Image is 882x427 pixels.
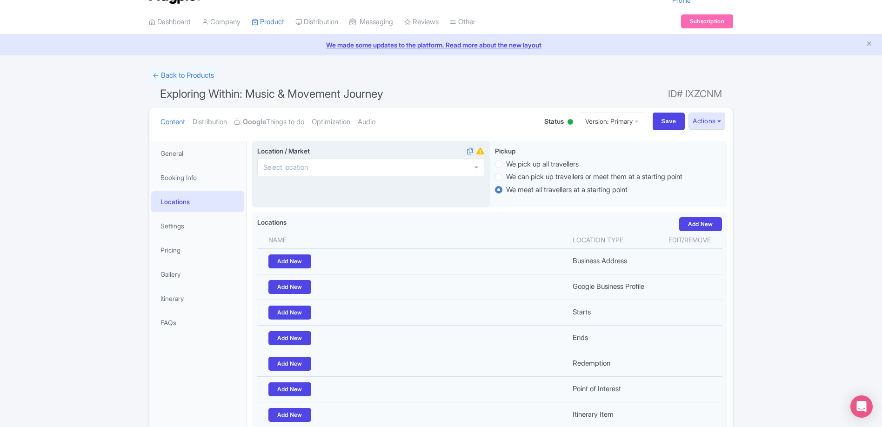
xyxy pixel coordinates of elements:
[151,143,244,164] a: General
[506,159,579,170] label: We pick up all travellers
[151,240,244,260] a: Pricing
[506,185,628,195] label: We meet all travellers at a starting point
[268,254,311,268] a: Add New
[257,231,567,249] th: Name
[149,67,218,85] a: ← Back to Products
[653,113,685,130] input: Save
[160,107,185,137] a: Content
[151,215,244,236] a: Settings
[495,147,515,155] span: Pickup
[850,395,873,418] div: Open Intercom Messenger
[404,9,439,35] a: Reviews
[566,115,575,130] div: Active
[681,14,733,28] a: Subscription
[268,408,311,422] a: Add New
[151,191,244,212] a: Locations
[567,325,657,351] td: Ends
[349,9,393,35] a: Messaging
[295,9,338,35] a: Distribution
[160,87,383,100] span: Exploring Within: Music & Movement Journey
[193,107,227,137] a: Distribution
[151,264,244,285] a: Gallery
[567,351,657,376] td: Redemption
[243,117,266,127] strong: Google
[6,40,876,50] a: We made some updates to the platform. Read more about the new layout
[257,217,287,227] label: Locations
[358,107,375,137] a: Audio
[312,107,350,137] a: Optimization
[151,167,244,188] a: Booking Info
[268,357,311,371] a: Add New
[450,9,475,35] a: Other
[567,248,657,274] td: Business Address
[688,113,725,130] button: Actions
[567,231,657,249] th: Location type
[866,39,873,50] button: Close announcement
[268,280,311,294] a: Add New
[202,9,241,35] a: Company
[263,163,314,172] input: Select location
[668,85,722,103] span: ID# IXZCNM
[506,172,682,182] label: We can pick up travellers or meet them at a starting point
[567,274,657,300] td: Google Business Profile
[679,217,722,231] a: Add New
[579,112,645,130] a: Version: Primary
[657,231,722,249] th: Edit/Remove
[252,9,284,35] a: Product
[234,107,304,137] a: GoogleThings to do
[151,312,244,333] a: FAQs
[151,288,244,309] a: Itinerary
[149,9,191,35] a: Dashboard
[567,376,657,402] td: Point of Interest
[567,300,657,325] td: Starts
[257,147,310,155] span: Location / Market
[544,116,564,126] span: Status
[268,306,311,320] a: Add New
[268,331,311,345] a: Add New
[268,382,311,396] a: Add New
